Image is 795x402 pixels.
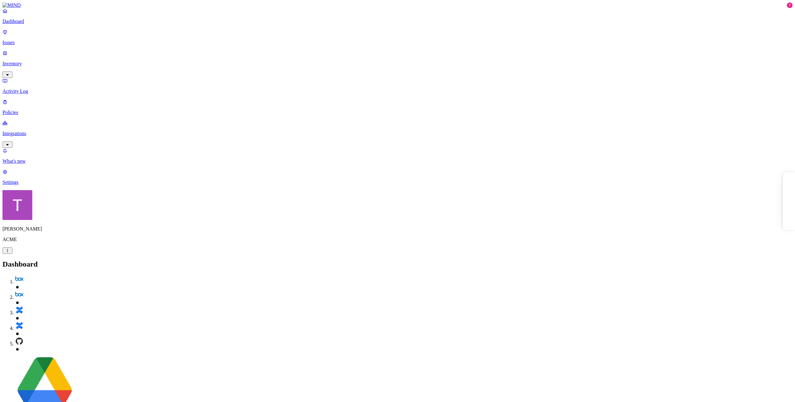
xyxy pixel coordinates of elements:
[2,190,32,220] img: Tzvi Shir-Vaknin
[2,89,793,94] p: Activity Log
[2,226,793,232] p: [PERSON_NAME]
[2,169,793,185] a: Settings
[2,260,793,268] h2: Dashboard
[15,275,24,283] img: svg%3e
[2,148,793,164] a: What's new
[787,2,793,8] div: 7
[15,337,24,345] img: svg%3e
[2,61,793,66] p: Inventory
[2,78,793,94] a: Activity Log
[2,19,793,24] p: Dashboard
[2,180,793,185] p: Settings
[2,237,793,242] p: ACME
[15,306,24,314] img: svg%3e
[2,131,793,136] p: Integrations
[2,8,793,24] a: Dashboard
[2,40,793,45] p: Issues
[2,158,793,164] p: What's new
[2,50,793,77] a: Inventory
[15,290,24,299] img: svg%3e
[2,120,793,147] a: Integrations
[2,2,21,8] img: MIND
[2,2,793,8] a: MIND
[2,99,793,115] a: Policies
[2,110,793,115] p: Policies
[2,29,793,45] a: Issues
[15,321,24,330] img: svg%3e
